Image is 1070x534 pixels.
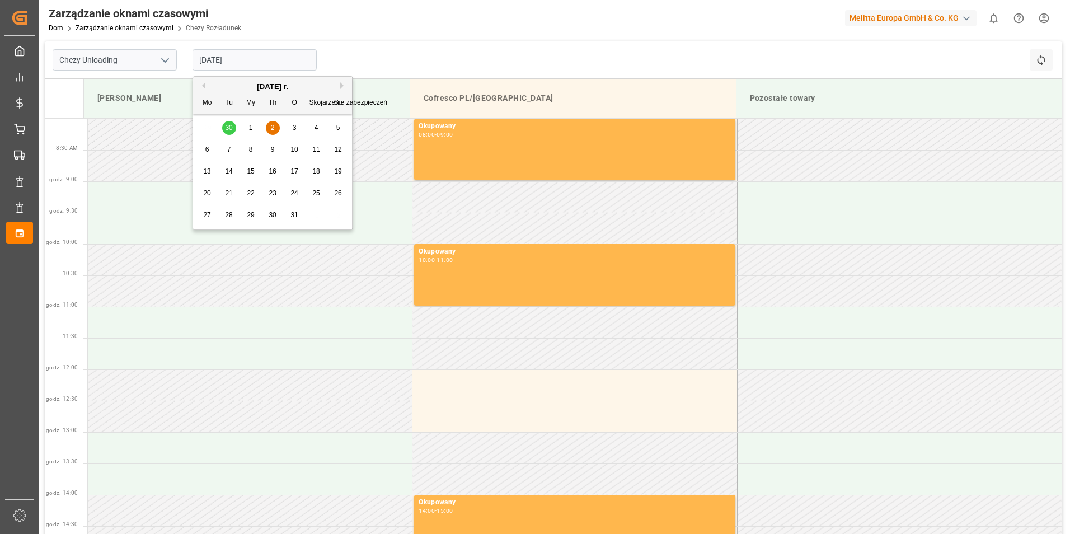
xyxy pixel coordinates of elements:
[244,121,258,135] div: Wybierz środę, 1 października 2025 r.
[63,270,78,277] span: 10:30
[46,364,78,371] span: godz. 12:00
[437,132,453,137] div: 09:00
[53,49,177,71] input: Wpisz, aby wyszukać/wybrać
[266,165,280,179] div: Wybierz czwartek, 16 października 2025
[49,5,241,22] div: Zarządzanie oknami czasowymi
[331,165,345,179] div: Wybierz niedzielę, 19 października 2025 r.
[290,146,298,153] span: 10
[309,96,323,110] div: Skojarzenie zabezpieczeń
[247,189,254,197] span: 22
[244,208,258,222] div: Wybierz środę, 29 października 2025 r.
[222,96,236,110] div: Tu
[315,124,318,132] span: 4
[56,145,78,151] span: 8:30 AM
[288,143,302,157] div: Wybierz piątek, 10 października 2025 r.
[334,167,341,175] span: 19
[331,143,345,157] div: Wybierz niedzielę, 12 października 2025 r.
[435,132,437,137] div: -
[249,124,253,132] span: 1
[244,165,258,179] div: Wybierz środę, 15 października 2025 r.
[1006,6,1031,31] button: Centrum pomocy
[76,24,173,32] a: Zarządzanie oknami czasowymi
[244,143,258,157] div: Wybierz środę, 8 października 2025 r.
[46,239,78,245] span: godz. 10:00
[203,167,210,175] span: 13
[312,167,320,175] span: 18
[288,208,302,222] div: Wybierz piątek, 31 października 2025 r.
[199,82,205,89] button: Poprzedni miesiąc
[745,88,1053,109] div: Pozostałe towary
[46,490,78,496] span: godz. 14:00
[435,257,437,263] div: -
[437,508,453,513] div: 15:00
[247,211,254,219] span: 29
[244,96,258,110] div: My
[269,211,276,219] span: 30
[336,124,340,132] span: 5
[312,189,320,197] span: 25
[200,208,214,222] div: Wybierz poniedziałek, 27 października 2025
[312,146,320,153] span: 11
[331,96,345,110] div: Su
[46,427,78,433] span: godz. 13:00
[46,302,78,308] span: godz. 11:00
[247,167,254,175] span: 15
[331,186,345,200] div: Wybierz niedzielę, 26 października 2025 r.
[437,257,453,263] div: 11:00
[222,208,236,222] div: Wybierz wtorek, 28 października 2025
[93,88,401,109] div: [PERSON_NAME]
[46,396,78,402] span: godz. 12:30
[850,12,959,24] font: Melitta Europa GmbH & Co. KG
[156,51,173,69] button: Otwórz menu
[249,146,253,153] span: 8
[222,165,236,179] div: Wybierz wtorek, 14 października 2025
[205,146,209,153] span: 6
[269,167,276,175] span: 16
[266,143,280,157] div: Wybierz czwartek, 9 października 2025
[309,165,323,179] div: Wybierz sobotę, 18 października 2025
[266,96,280,110] div: Th
[271,146,275,153] span: 9
[200,165,214,179] div: Wybierz poniedziałek, 13 października 2025
[309,143,323,157] div: Wybierz sobotę, 11 października 2025
[290,167,298,175] span: 17
[203,211,210,219] span: 27
[269,189,276,197] span: 23
[227,146,231,153] span: 7
[419,257,435,263] div: 10:00
[203,189,210,197] span: 20
[49,24,63,32] a: Dom
[271,124,275,132] span: 2
[49,208,78,214] span: godz. 9:30
[225,189,232,197] span: 21
[200,96,214,110] div: Mo
[981,6,1006,31] button: Pokaż 0 nowych powiadomień
[334,146,341,153] span: 12
[293,124,297,132] span: 3
[222,186,236,200] div: Wybierz wtorek, 21 października 2025
[331,121,345,135] div: Wybierz niedzielę, 5 października 2025 r.
[266,121,280,135] div: Wybierz czwartek, 2 października 2025
[266,208,280,222] div: Wybierz czwartek, 30 października 2025
[225,211,232,219] span: 28
[244,186,258,200] div: Wybierz środę, 22 października 2025
[419,508,435,513] div: 14:00
[288,121,302,135] div: Wybierz piątek, 3 października 2025
[63,333,78,339] span: 11:30
[222,143,236,157] div: Wybierz wtorek, 7 października 2025
[266,186,280,200] div: Wybierz czwartek, 23 października 2025
[419,497,730,508] div: Okupowany
[288,96,302,110] div: O
[193,81,352,92] div: [DATE] r.
[419,132,435,137] div: 08:00
[419,121,730,132] div: Okupowany
[845,7,981,29] button: Melitta Europa GmbH & Co. KG
[225,167,232,175] span: 14
[340,82,347,89] button: Następny miesiąc
[290,211,298,219] span: 31
[46,521,78,527] span: godz. 14:30
[49,176,78,182] span: godz. 9:00
[309,186,323,200] div: Wybierz sobotę, 25 października 2025
[290,189,298,197] span: 24
[334,189,341,197] span: 26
